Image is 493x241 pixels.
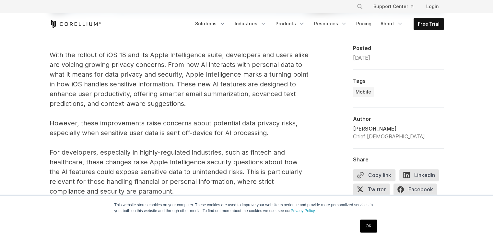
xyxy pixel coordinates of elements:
[353,78,444,84] div: Tags
[353,116,444,122] div: Author
[353,45,444,51] div: Posted
[353,156,444,163] div: Share
[353,184,390,195] span: Twitter
[368,1,418,12] a: Support Center
[360,220,377,233] a: OK
[352,18,375,30] a: Pricing
[231,18,270,30] a: Industries
[310,18,351,30] a: Resources
[349,1,444,12] div: Navigation Menu
[353,125,425,133] div: [PERSON_NAME]
[50,50,309,196] p: With the rollout of iOS 18 and its Apple Intelligence suite, developers and users alike are voici...
[272,18,309,30] a: Products
[353,169,395,181] button: Copy link
[191,18,229,30] a: Solutions
[114,202,379,214] p: This website stores cookies on your computer. These cookies are used to improve your website expe...
[356,89,371,95] span: Mobile
[414,18,443,30] a: Free Trial
[50,20,101,28] a: Corellium Home
[393,184,437,195] span: Facebook
[421,1,444,12] a: Login
[354,1,366,12] button: Search
[393,184,441,198] a: Facebook
[399,169,443,184] a: LinkedIn
[353,184,393,198] a: Twitter
[377,18,407,30] a: About
[353,87,374,97] a: Mobile
[399,169,439,181] span: LinkedIn
[291,209,316,213] a: Privacy Policy.
[353,133,425,140] div: Chief [DEMOGRAPHIC_DATA]
[191,18,444,30] div: Navigation Menu
[353,55,370,61] span: [DATE]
